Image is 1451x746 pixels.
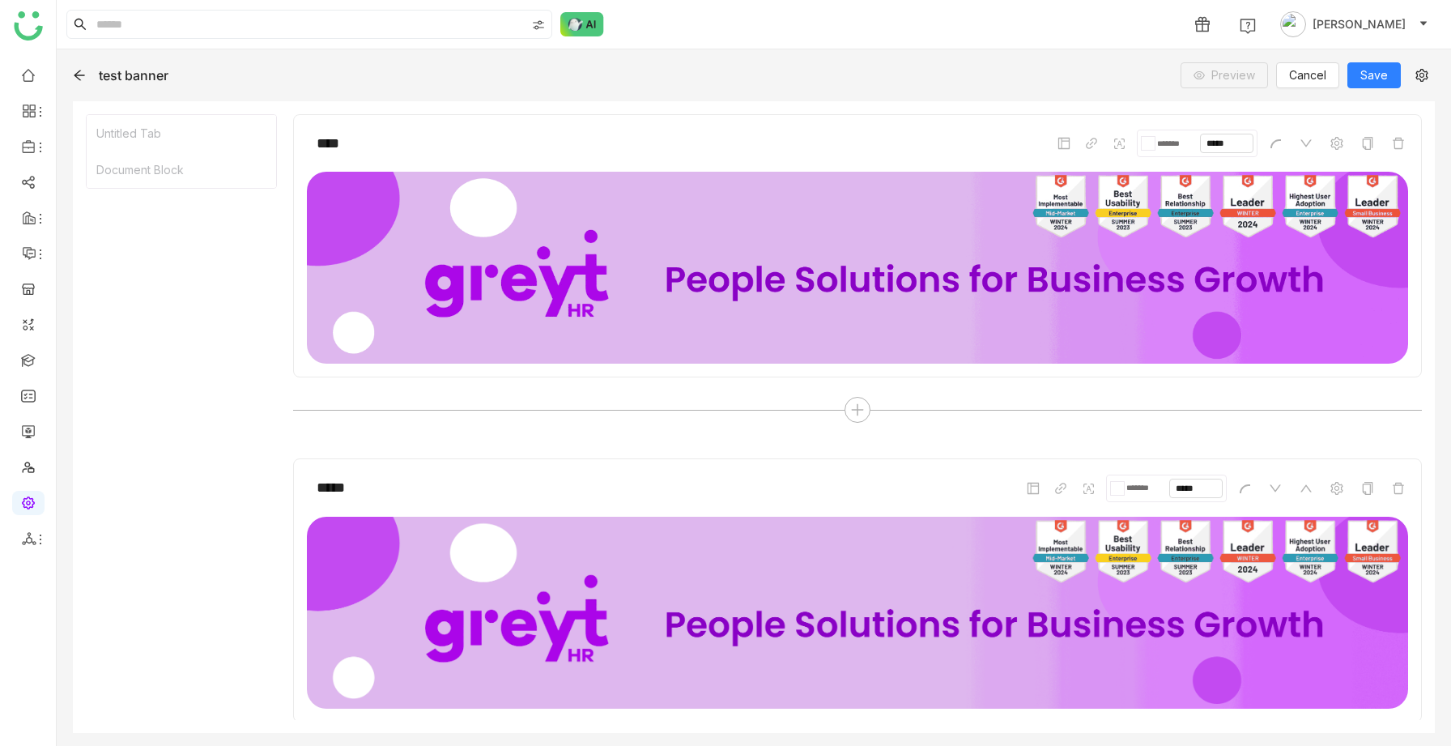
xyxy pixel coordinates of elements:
button: Save [1347,62,1401,88]
img: search-type.svg [532,19,545,32]
img: 68b1792f1bce6f29f0e2686e [307,517,1408,710]
span: Cancel [1289,66,1326,84]
button: Cancel [1276,62,1339,88]
span: [PERSON_NAME] [1313,15,1406,33]
button: [PERSON_NAME] [1277,11,1432,37]
img: ask-buddy-normal.svg [560,12,604,36]
button: Preview [1181,62,1268,88]
div: test banner [99,67,168,83]
img: logo [14,11,43,40]
span: Save [1360,66,1388,84]
div: Document Block [87,151,276,188]
img: avatar [1280,11,1306,37]
img: help.svg [1240,18,1256,34]
div: Untitled Tab [87,115,276,151]
img: 68b179251bce6f29f0e2680f [307,172,1408,364]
